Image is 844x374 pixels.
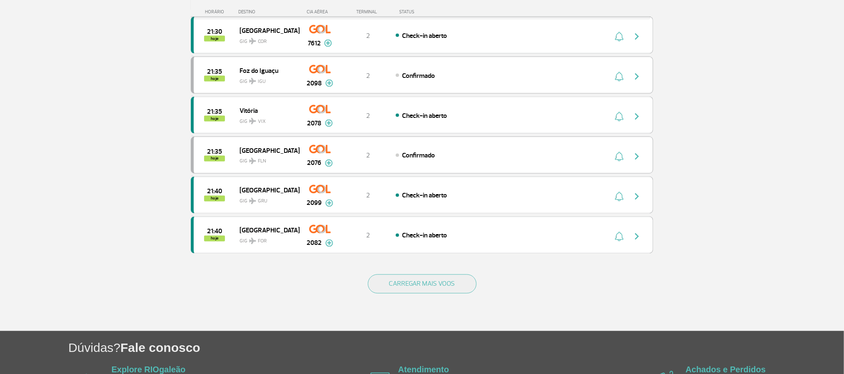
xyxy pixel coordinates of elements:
[615,72,624,82] img: sino-painel-voo.svg
[632,232,642,242] img: seta-direita-painel-voo.svg
[207,189,222,194] span: 2025-08-28 21:40:00
[615,192,624,202] img: sino-painel-voo.svg
[366,32,370,40] span: 2
[240,145,293,156] span: [GEOGRAPHIC_DATA]
[204,196,225,202] span: hoje
[249,78,256,85] img: destiny_airplane.svg
[615,112,624,122] img: sino-painel-voo.svg
[240,73,293,85] span: GIG
[239,9,300,15] div: DESTINO
[615,152,624,162] img: sino-painel-voo.svg
[249,238,256,244] img: destiny_airplane.svg
[402,232,447,240] span: Check-in aberto
[307,78,322,88] span: 2098
[204,236,225,242] span: hoje
[395,9,463,15] div: STATUS
[207,29,222,35] span: 2025-08-28 21:30:00
[632,152,642,162] img: seta-direita-painel-voo.svg
[240,113,293,125] span: GIG
[204,36,225,42] span: hoje
[240,105,293,116] span: Vitória
[368,274,477,294] button: CARREGAR MAIS VOOS
[307,238,322,248] span: 2082
[632,192,642,202] img: seta-direita-painel-voo.svg
[249,198,256,204] img: destiny_airplane.svg
[258,158,266,165] span: FLN
[402,32,447,40] span: Check-in aberto
[299,9,341,15] div: CIA AÉREA
[240,193,293,205] span: GIG
[308,38,321,48] span: 7612
[204,156,225,162] span: hoje
[240,65,293,76] span: Foz do Iguaçu
[258,38,267,45] span: COR
[341,9,395,15] div: TERMINAL
[325,160,333,167] img: mais-info-painel-voo.svg
[240,25,293,36] span: [GEOGRAPHIC_DATA]
[249,158,256,165] img: destiny_airplane.svg
[307,158,322,168] span: 2076
[402,72,435,80] span: Confirmado
[632,72,642,82] img: seta-direita-painel-voo.svg
[366,112,370,120] span: 2
[204,116,225,122] span: hoje
[615,32,624,42] img: sino-painel-voo.svg
[324,40,332,47] img: mais-info-painel-voo.svg
[615,232,624,242] img: sino-painel-voo.svg
[240,33,293,45] span: GIG
[307,118,322,128] span: 2078
[240,233,293,245] span: GIG
[240,153,293,165] span: GIG
[402,112,447,120] span: Check-in aberto
[249,118,256,125] img: destiny_airplane.svg
[307,198,322,208] span: 2099
[207,109,222,115] span: 2025-08-28 21:35:00
[632,32,642,42] img: seta-direita-painel-voo.svg
[207,229,222,234] span: 2025-08-28 21:40:00
[325,80,333,87] img: mais-info-painel-voo.svg
[632,112,642,122] img: seta-direita-painel-voo.svg
[325,120,333,127] img: mais-info-painel-voo.svg
[366,232,370,240] span: 2
[402,152,435,160] span: Confirmado
[258,198,267,205] span: GRU
[68,339,844,357] h1: Dúvidas?
[366,72,370,80] span: 2
[258,118,266,125] span: VIX
[402,192,447,200] span: Check-in aberto
[204,76,225,82] span: hoje
[258,238,267,245] span: FOR
[193,9,239,15] div: HORÁRIO
[366,152,370,160] span: 2
[207,69,222,75] span: 2025-08-28 21:35:00
[240,225,293,236] span: [GEOGRAPHIC_DATA]
[120,341,200,355] span: Fale conosco
[258,78,266,85] span: IGU
[240,185,293,196] span: [GEOGRAPHIC_DATA]
[249,38,256,45] img: destiny_airplane.svg
[325,239,333,247] img: mais-info-painel-voo.svg
[366,192,370,200] span: 2
[207,149,222,155] span: 2025-08-28 21:35:00
[325,199,333,207] img: mais-info-painel-voo.svg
